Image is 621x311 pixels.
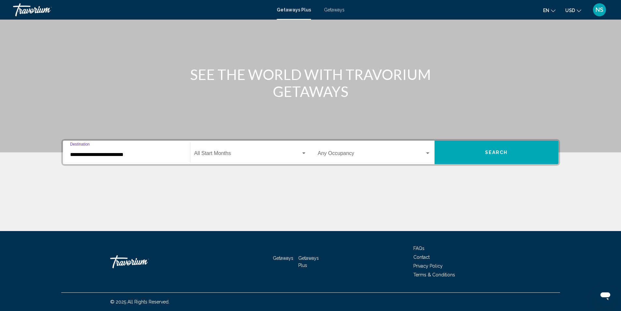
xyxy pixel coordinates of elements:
[298,256,319,268] a: Getaways Plus
[13,3,270,16] a: Travorium
[188,66,433,100] h1: SEE THE WORLD WITH TRAVORIUM GETAWAYS
[413,263,443,269] a: Privacy Policy
[110,299,170,304] span: © 2025 All Rights Reserved.
[591,3,608,17] button: User Menu
[595,285,616,306] iframe: Button to launch messaging window
[485,150,508,155] span: Search
[324,7,345,12] a: Getaways
[413,255,430,260] a: Contact
[413,246,424,251] a: FAQs
[110,252,175,272] a: Travorium
[596,7,603,13] span: NS
[565,6,581,15] button: Change currency
[277,7,311,12] a: Getaways Plus
[543,8,549,13] span: en
[413,272,455,277] a: Terms & Conditions
[63,141,558,164] div: Search widget
[273,256,293,261] a: Getaways
[435,141,558,164] button: Search
[565,8,575,13] span: USD
[543,6,555,15] button: Change language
